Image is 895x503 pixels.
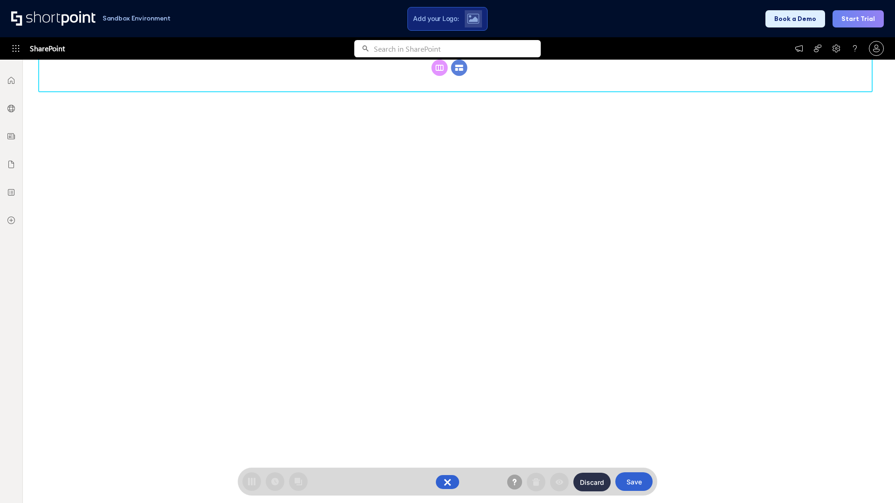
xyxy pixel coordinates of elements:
span: Add your Logo: [413,14,459,23]
button: Discard [573,473,611,491]
h1: Sandbox Environment [103,16,171,21]
button: Save [615,472,653,491]
iframe: Chat Widget [848,458,895,503]
input: Search in SharePoint [374,40,541,57]
button: Book a Demo [765,10,825,27]
button: Start Trial [833,10,884,27]
img: Upload logo [467,14,479,24]
span: SharePoint [30,37,65,60]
